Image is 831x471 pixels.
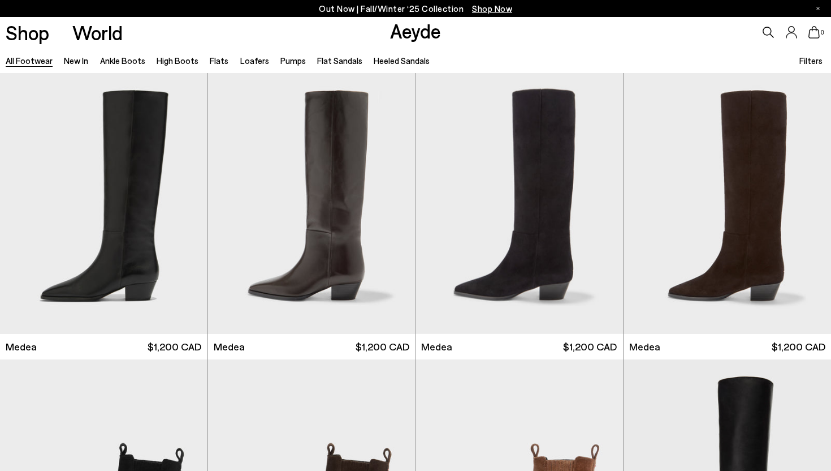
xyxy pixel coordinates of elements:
span: Filters [799,55,823,66]
span: Medea [421,340,452,354]
span: $1,200 CAD [356,340,409,354]
span: $1,200 CAD [563,340,617,354]
a: High Boots [157,55,198,66]
a: Flats [210,55,228,66]
a: 0 [808,26,820,38]
span: $1,200 CAD [148,340,201,354]
span: $1,200 CAD [772,340,825,354]
a: Aeyde [390,19,441,42]
a: Next slide Previous slide [415,73,623,334]
a: Medea $1,200 CAD [415,334,623,359]
a: Loafers [240,55,269,66]
p: Out Now | Fall/Winter ‘25 Collection [319,2,512,16]
a: World [72,23,123,42]
span: Medea [629,340,660,354]
span: Medea [214,340,245,354]
span: Navigate to /collections/new-in [472,3,512,14]
a: Ankle Boots [100,55,145,66]
a: All Footwear [6,55,53,66]
img: Medea Suede Knee-High Boots [415,73,623,334]
img: Medea Knee-High Boots [208,73,415,334]
span: Medea [6,340,37,354]
span: 0 [820,29,825,36]
a: Heeled Sandals [374,55,430,66]
a: New In [64,55,88,66]
a: Flat Sandals [317,55,362,66]
a: Pumps [280,55,306,66]
div: 1 / 6 [415,73,623,334]
a: Shop [6,23,49,42]
a: Medea $1,200 CAD [208,334,415,359]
